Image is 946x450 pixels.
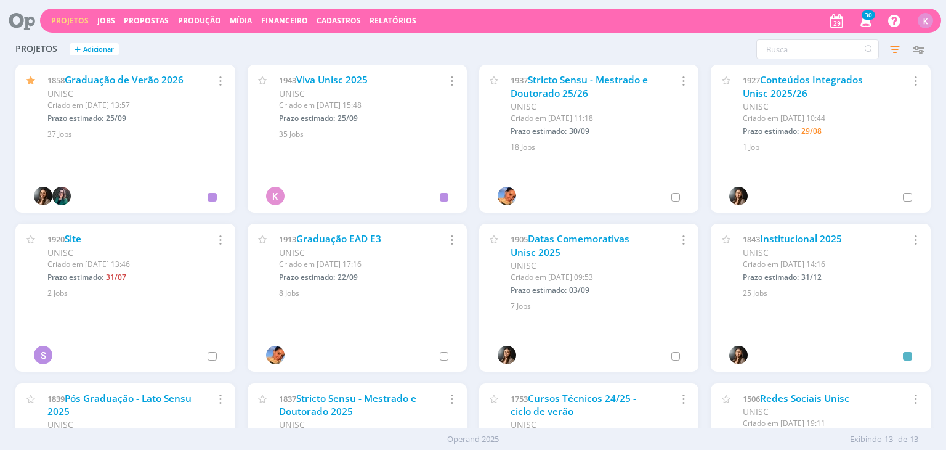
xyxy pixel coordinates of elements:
[47,259,193,270] div: Criado em [DATE] 13:46
[910,433,918,446] span: 13
[47,272,103,282] span: Prazo estimado:
[47,247,73,258] span: UNISC
[917,10,934,31] button: K
[266,187,285,205] div: K
[313,16,365,26] button: Cadastros
[511,234,528,245] span: 1905
[279,100,424,111] div: Criado em [DATE] 15:48
[317,15,361,26] span: Cadastros
[279,259,424,270] div: Criado em [DATE] 17:16
[279,75,296,86] span: 1943
[257,16,312,26] button: Financeiro
[279,129,452,140] div: 35 Jobs
[174,16,225,26] button: Produção
[729,346,748,364] img: B
[511,142,684,153] div: 18 Jobs
[850,433,882,446] span: Exibindo
[65,232,81,245] a: Site
[729,187,748,205] img: B
[15,44,57,54] span: Projetos
[226,16,256,26] button: Mídia
[511,100,536,112] span: UNISC
[47,129,220,140] div: 37 Jobs
[47,393,65,404] span: 1839
[511,272,656,283] div: Criado em [DATE] 09:53
[498,187,516,205] img: L
[279,88,305,99] span: UNISC
[511,126,567,136] span: Prazo estimado:
[338,272,358,282] span: 22/09
[279,392,416,419] a: Stricto Sensu - Mestrado e Doutorado 2025
[743,113,888,124] div: Criado em [DATE] 10:44
[47,113,103,123] span: Prazo estimado:
[52,187,71,205] img: R
[743,73,863,100] a: Conteúdos Integrados Unisc 2025/26
[296,73,368,86] a: Viva Unisc 2025
[34,187,52,205] img: B
[511,260,536,271] span: UNISC
[898,433,907,446] span: de
[47,288,220,299] div: 2 Jobs
[743,100,769,112] span: UNISC
[279,234,296,245] span: 1913
[51,15,89,26] a: Projetos
[279,113,335,123] span: Prazo estimado:
[47,419,73,430] span: UNISC
[511,301,684,312] div: 7 Jobs
[511,393,528,404] span: 1753
[106,272,126,282] span: 31/07
[884,433,893,446] span: 13
[366,16,420,26] button: Relatórios
[279,247,305,258] span: UNISC
[47,16,92,26] button: Projetos
[511,73,648,100] a: Stricto Sensu - Mestrado e Doutorado 25/26
[760,392,849,405] a: Redes Sociais Unisc
[266,346,285,364] img: L
[47,392,192,419] a: Pós Graduação - Lato Sensu 2025
[743,406,769,417] span: UNISC
[743,247,769,258] span: UNISC
[70,43,119,56] button: +Adicionar
[94,16,119,26] button: Jobs
[338,113,358,123] span: 25/09
[511,419,536,430] span: UNISC
[75,43,81,56] span: +
[511,113,656,124] div: Criado em [DATE] 11:18
[279,393,296,404] span: 1837
[279,272,335,282] span: Prazo estimado:
[124,15,169,26] span: Propostas
[569,126,589,136] span: 30/09
[511,392,636,419] a: Cursos Técnicos 24/25 - ciclo de verão
[743,142,916,153] div: 1 Job
[511,75,528,86] span: 1937
[743,234,760,245] span: 1843
[743,272,799,282] span: Prazo estimado:
[370,15,416,26] a: Relatórios
[511,285,567,295] span: Prazo estimado:
[261,15,308,26] a: Financeiro
[83,46,114,54] span: Adicionar
[34,346,52,364] div: S
[97,15,115,26] a: Jobs
[279,419,305,430] span: UNISC
[178,15,221,26] a: Produção
[296,232,381,245] a: Graduação EAD E3
[47,100,193,111] div: Criado em [DATE] 13:57
[569,285,589,295] span: 03/09
[801,272,822,282] span: 31/12
[743,288,916,299] div: 25 Jobs
[743,259,888,270] div: Criado em [DATE] 14:16
[743,126,799,136] span: Prazo estimado:
[743,393,760,404] span: 1506
[47,234,65,245] span: 1920
[47,75,65,86] span: 1858
[852,10,878,32] button: 30
[743,418,888,429] div: Criado em [DATE] 19:11
[106,113,126,123] span: 25/09
[47,88,73,99] span: UNISC
[756,39,879,59] input: Busca
[230,15,252,26] a: Mídia
[801,126,822,136] span: 29/08
[65,73,184,86] a: Graduação de Verão 2026
[760,232,842,245] a: Institucional 2025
